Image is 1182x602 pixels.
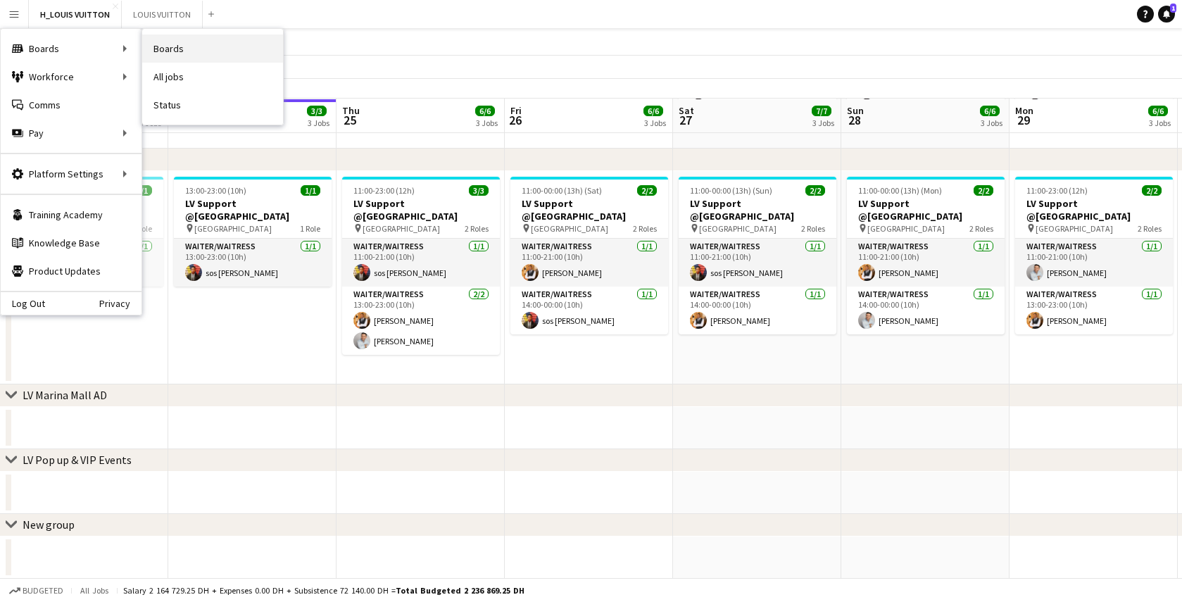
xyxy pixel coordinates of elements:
span: 1 Role [300,223,320,234]
a: 1 [1158,6,1175,23]
span: Total Budgeted 2 236 869.25 DH [396,585,524,596]
span: 2 Roles [465,223,489,234]
app-job-card: 11:00-00:00 (13h) (Sun)2/2LV Support @[GEOGRAPHIC_DATA] [GEOGRAPHIC_DATA]2 RolesWaiter/Waitress1/... [679,177,836,334]
span: 6/6 [643,106,663,116]
span: [GEOGRAPHIC_DATA] [363,223,440,234]
span: 1 [1170,4,1176,13]
span: Sat [679,104,694,117]
a: All jobs [142,63,283,91]
button: LOUIS VUITTON [122,1,203,28]
h3: LV Support @[GEOGRAPHIC_DATA] [174,197,332,222]
h3: LV Support @[GEOGRAPHIC_DATA] [510,197,668,222]
div: Boards [1,35,142,63]
span: [GEOGRAPHIC_DATA] [699,223,777,234]
span: 11:00-23:00 (12h) [1026,185,1088,196]
app-card-role: Waiter/Waitress1/111:00-21:00 (10h)[PERSON_NAME] [510,239,668,287]
a: Comms [1,91,142,119]
div: New group [23,518,75,532]
span: 2/2 [974,185,993,196]
span: 27 [677,112,694,128]
span: 2 Roles [801,223,825,234]
h3: LV Support @[GEOGRAPHIC_DATA] [1015,197,1173,222]
span: 11:00-23:00 (12h) [353,185,415,196]
a: Log Out [1,298,45,309]
span: 2/2 [1142,185,1162,196]
div: Pay [1,119,142,147]
button: Budgeted [7,583,65,598]
span: 2/2 [637,185,657,196]
div: 3 Jobs [644,118,666,128]
button: H_LOUIS VUITTON [29,1,122,28]
span: 6/6 [475,106,495,116]
span: Fri [510,104,522,117]
app-card-role: Waiter/Waitress1/111:00-21:00 (10h)sos [PERSON_NAME] [342,239,500,287]
div: Workforce [1,63,142,91]
div: 3 Jobs [1149,118,1171,128]
span: 1/1 [301,185,320,196]
span: 28 [845,112,864,128]
span: 29 [1013,112,1033,128]
span: Budgeted [23,586,63,596]
a: Boards [142,35,283,63]
span: 11:00-00:00 (13h) (Sat) [522,185,602,196]
span: 2/2 [805,185,825,196]
div: Salary 2 164 729.25 DH + Expenses 0.00 DH + Subsistence 72 140.00 DH = [123,585,524,596]
span: 25 [340,112,360,128]
span: 13:00-23:00 (10h) [185,185,246,196]
span: [GEOGRAPHIC_DATA] [867,223,945,234]
app-card-role: Waiter/Waitress1/111:00-21:00 (10h)[PERSON_NAME] [1015,239,1173,287]
span: Thu [342,104,360,117]
a: Privacy [99,298,142,309]
a: Training Academy [1,201,142,229]
div: 3 Jobs [476,118,498,128]
div: 3 Jobs [812,118,834,128]
span: 26 [508,112,522,128]
a: Status [142,91,283,119]
span: 11:00-00:00 (13h) (Sun) [690,185,772,196]
span: [GEOGRAPHIC_DATA] [1036,223,1113,234]
span: 2 Roles [1138,223,1162,234]
a: Product Updates [1,257,142,285]
div: Platform Settings [1,160,142,188]
span: 2 Roles [969,223,993,234]
app-card-role: Waiter/Waitress1/114:00-00:00 (10h)[PERSON_NAME] [679,287,836,334]
app-job-card: 13:00-23:00 (10h)1/1LV Support @[GEOGRAPHIC_DATA] [GEOGRAPHIC_DATA]1 RoleWaiter/Waitress1/113:00-... [174,177,332,287]
app-card-role: Waiter/Waitress1/114:00-00:00 (10h)[PERSON_NAME] [847,287,1005,334]
app-card-role: Waiter/Waitress2/213:00-23:00 (10h)[PERSON_NAME][PERSON_NAME] [342,287,500,355]
app-card-role: Waiter/Waitress1/111:00-21:00 (10h)sos [PERSON_NAME] [679,239,836,287]
app-job-card: 11:00-23:00 (12h)2/2LV Support @[GEOGRAPHIC_DATA] [GEOGRAPHIC_DATA]2 RolesWaiter/Waitress1/111:00... [1015,177,1173,334]
app-card-role: Waiter/Waitress1/113:00-23:00 (10h)sos [PERSON_NAME] [174,239,332,287]
span: 6/6 [980,106,1000,116]
app-card-role: Waiter/Waitress1/111:00-21:00 (10h)[PERSON_NAME] [847,239,1005,287]
div: 3 Jobs [981,118,1002,128]
a: Knowledge Base [1,229,142,257]
span: 6/6 [1148,106,1168,116]
span: 3/3 [307,106,327,116]
span: All jobs [77,585,111,596]
span: 2 Roles [633,223,657,234]
span: Mon [1015,104,1033,117]
span: 7/7 [812,106,831,116]
h3: LV Support @[GEOGRAPHIC_DATA] [847,197,1005,222]
app-job-card: 11:00-23:00 (12h)3/3LV Support @[GEOGRAPHIC_DATA] [GEOGRAPHIC_DATA]2 RolesWaiter/Waitress1/111:00... [342,177,500,355]
app-card-role: Waiter/Waitress1/114:00-00:00 (10h)sos [PERSON_NAME] [510,287,668,334]
app-card-role: Waiter/Waitress1/113:00-23:00 (10h)[PERSON_NAME] [1015,287,1173,334]
div: LV Pop up & VIP Events [23,453,132,467]
app-job-card: 11:00-00:00 (13h) (Sat)2/2LV Support @[GEOGRAPHIC_DATA] [GEOGRAPHIC_DATA]2 RolesWaiter/Waitress1/... [510,177,668,334]
app-job-card: 11:00-00:00 (13h) (Mon)2/2LV Support @[GEOGRAPHIC_DATA] [GEOGRAPHIC_DATA]2 RolesWaiter/Waitress1/... [847,177,1005,334]
span: [GEOGRAPHIC_DATA] [194,223,272,234]
div: LV Marina Mall AD [23,388,107,402]
span: [GEOGRAPHIC_DATA] [531,223,608,234]
span: 11:00-00:00 (13h) (Mon) [858,185,942,196]
div: 3 Jobs [308,118,329,128]
h3: LV Support @[GEOGRAPHIC_DATA] [679,197,836,222]
span: 3/3 [469,185,489,196]
h3: LV Support @[GEOGRAPHIC_DATA] [342,197,500,222]
span: Sun [847,104,864,117]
